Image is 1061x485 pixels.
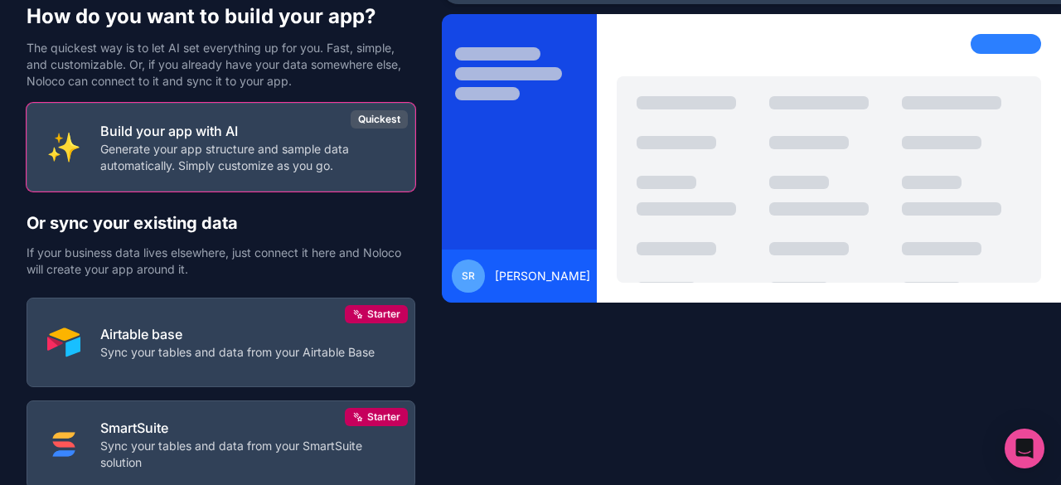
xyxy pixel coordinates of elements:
h2: Or sync your existing data [27,211,415,235]
p: Sync your tables and data from your SmartSuite solution [100,438,395,471]
p: Build your app with AI [100,121,395,141]
div: Quickest [351,110,408,129]
p: Sync your tables and data from your Airtable Base [100,344,375,361]
button: INTERNAL_WITH_AIBuild your app with AIGenerate your app structure and sample data automatically. ... [27,103,415,192]
span: SR [462,269,475,283]
span: Starter [367,308,400,321]
p: The quickest way is to let AI set everything up for you. Fast, simple, and customizable. Or, if y... [27,40,415,90]
p: Airtable base [100,324,375,344]
p: SmartSuite [100,418,395,438]
span: Starter [367,410,400,424]
img: INTERNAL_WITH_AI [47,131,80,164]
span: [PERSON_NAME] [495,268,590,284]
p: Generate your app structure and sample data automatically. Simply customize as you go. [100,141,395,174]
p: If your business data lives elsewhere, just connect it here and Noloco will create your app aroun... [27,245,415,278]
div: Open Intercom Messenger [1005,429,1044,468]
img: SMART_SUITE [47,428,80,461]
img: AIRTABLE [47,326,80,359]
button: AIRTABLEAirtable baseSync your tables and data from your Airtable BaseStarter [27,298,415,386]
h1: How do you want to build your app? [27,3,415,30]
